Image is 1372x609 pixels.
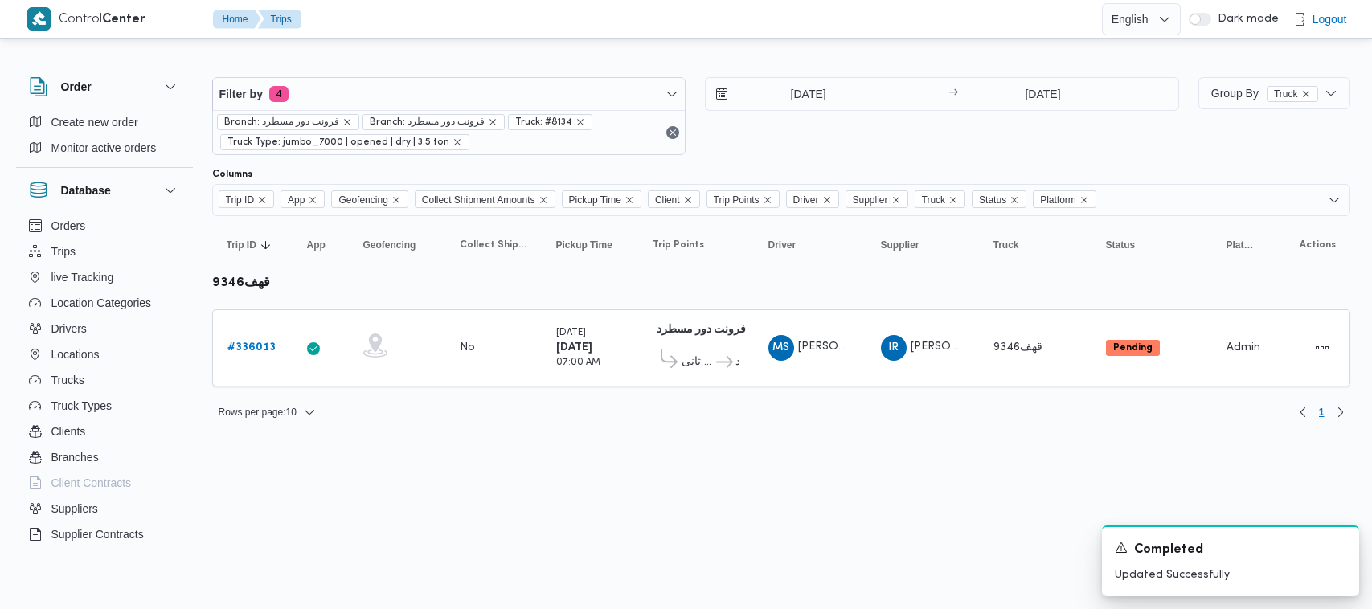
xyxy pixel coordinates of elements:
[846,190,908,208] span: Supplier
[391,195,401,205] button: Remove Geofencing from selection in this group
[269,86,289,102] span: 4 active filters
[217,114,359,130] span: Branch: فرونت دور مسطرد
[453,137,462,147] button: remove selected entity
[569,191,621,209] span: Pickup Time
[1198,77,1350,109] button: Group ByTruckremove selected entity
[23,496,186,521] button: Suppliers
[1115,540,1346,560] div: Notification
[786,190,839,208] span: Driver
[51,499,98,518] span: Suppliers
[342,117,352,127] button: remove selected entity
[1220,232,1262,258] button: Platform
[51,138,157,157] span: Monitor active orders
[363,239,416,251] span: Geofencing
[922,191,946,209] span: Truck
[219,84,263,104] span: Filter by
[1134,541,1203,560] span: Completed
[212,168,252,181] label: Columns
[1287,3,1354,35] button: Logout
[1100,232,1204,258] button: Status
[226,191,255,209] span: Trip ID
[488,117,498,127] button: remove selected entity
[212,277,270,289] b: قهف9346
[301,232,341,258] button: App
[987,232,1083,258] button: Truck
[357,232,437,258] button: Geofencing
[23,341,186,367] button: Locations
[51,293,152,313] span: Location Categories
[556,358,600,367] small: 07:00 AM
[1040,191,1076,209] span: Platform
[948,88,958,100] div: →
[51,422,86,441] span: Clients
[653,239,704,251] span: Trip Points
[1079,195,1089,205] button: Remove Platform from selection in this group
[562,190,641,208] span: Pickup Time
[227,338,276,358] a: #336013
[422,191,535,209] span: Collect Shipment Amounts
[51,268,114,287] span: live Tracking
[881,239,919,251] span: Supplier
[51,370,84,390] span: Trucks
[51,396,112,415] span: Truck Types
[625,195,634,205] button: Remove Pickup Time from selection in this group
[362,114,505,130] span: Branch: فرونت دور مسطرد
[51,112,138,132] span: Create new order
[768,239,797,251] span: Driver
[706,190,780,208] span: Trip Points
[51,216,86,235] span: Orders
[1227,342,1260,353] span: Admin
[1293,403,1313,422] button: Previous page
[1309,335,1335,361] button: Actions
[772,335,789,361] span: MS
[61,181,111,200] h3: Database
[1211,13,1279,26] span: Dark mode
[1331,403,1350,422] button: Next page
[307,239,326,251] span: App
[308,195,317,205] button: Remove App from selection in this group
[972,190,1026,208] span: Status
[51,525,144,544] span: Supplier Contracts
[657,325,746,335] b: فرونت دور مسطرد
[550,232,630,258] button: Pickup Time
[220,232,285,258] button: Trip IDSorted in descending order
[1033,190,1096,208] span: Platform
[735,353,739,372] span: فرونت دور مسطرد
[762,232,858,258] button: Driver
[23,135,186,161] button: Monitor active orders
[1115,566,1346,583] p: Updated Successfully
[51,448,99,467] span: Branches
[257,195,267,205] button: Remove Trip ID from selection in this group
[260,239,272,251] svg: Sorted in descending order
[23,419,186,444] button: Clients
[16,109,193,167] div: Order
[1106,239,1136,251] span: Status
[331,190,408,208] span: Geofencing
[648,190,700,208] span: Client
[798,341,890,352] span: [PERSON_NAME]
[219,403,297,422] span: Rows per page : 10
[891,195,901,205] button: Remove Supplier from selection in this group
[963,78,1123,110] input: Press the down key to open a popover containing a calendar.
[29,77,180,96] button: Order
[911,341,1038,352] span: [PERSON_NAME][DATE]
[556,239,612,251] span: Pickup Time
[338,191,387,209] span: Geofencing
[23,109,186,135] button: Create new order
[556,329,586,337] small: [DATE]
[227,342,276,353] b: # 336013
[1106,340,1160,356] span: Pending
[993,239,1019,251] span: Truck
[1300,239,1336,251] span: Actions
[655,191,680,209] span: Client
[281,190,325,208] span: App
[27,7,51,31] img: X8yXhbKr1z7QwAAAABJRU5ErkJggg==
[508,114,592,130] span: Truck: #8134
[23,239,186,264] button: Trips
[415,190,555,208] span: Collect Shipment Amounts
[460,239,527,251] span: Collect Shipment Amounts
[948,195,958,205] button: Remove Truck from selection in this group
[258,10,301,29] button: Trips
[1010,195,1019,205] button: Remove Status from selection in this group
[1313,10,1347,29] span: Logout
